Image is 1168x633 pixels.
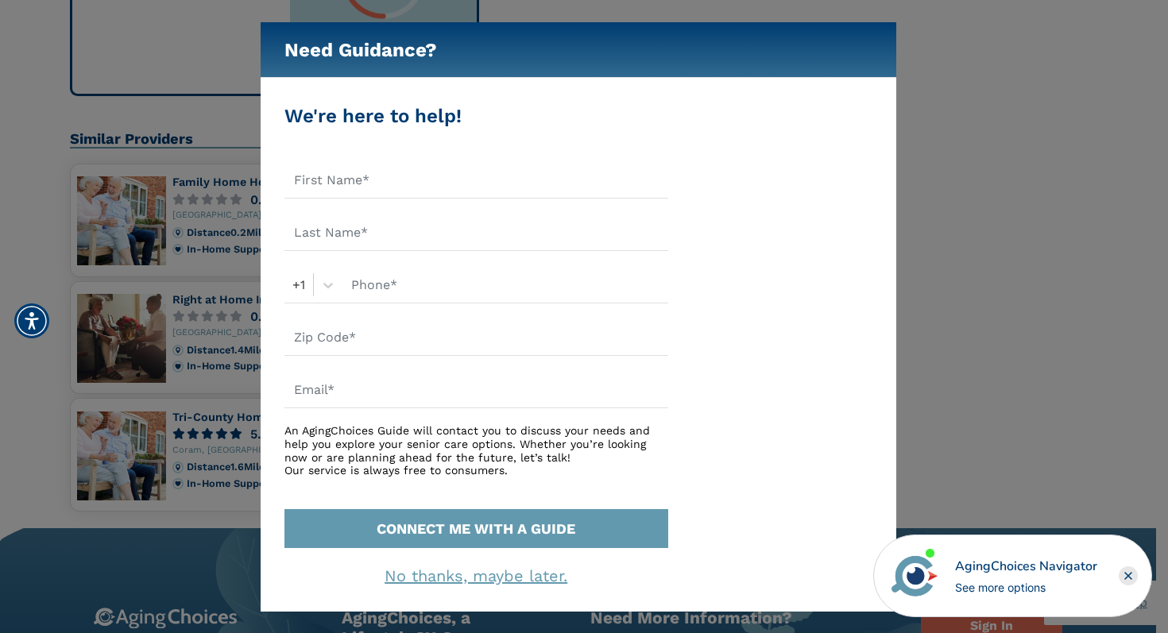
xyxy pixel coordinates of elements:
div: Accessibility Menu [14,303,49,338]
div: See more options [955,579,1097,596]
div: Close [1119,566,1138,585]
input: Last Name* [284,214,668,251]
input: Phone* [342,267,668,303]
button: CONNECT ME WITH A GUIDE [284,509,668,548]
img: avatar [888,549,942,603]
h5: Need Guidance? [284,22,437,78]
input: Email* [284,372,668,408]
a: No thanks, maybe later. [385,566,567,585]
div: An AgingChoices Guide will contact you to discuss your needs and help you explore your senior car... [284,424,668,477]
div: We're here to help! [284,102,668,130]
input: First Name* [284,162,668,199]
div: AgingChoices Navigator [955,557,1097,576]
input: Zip Code* [284,319,668,356]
